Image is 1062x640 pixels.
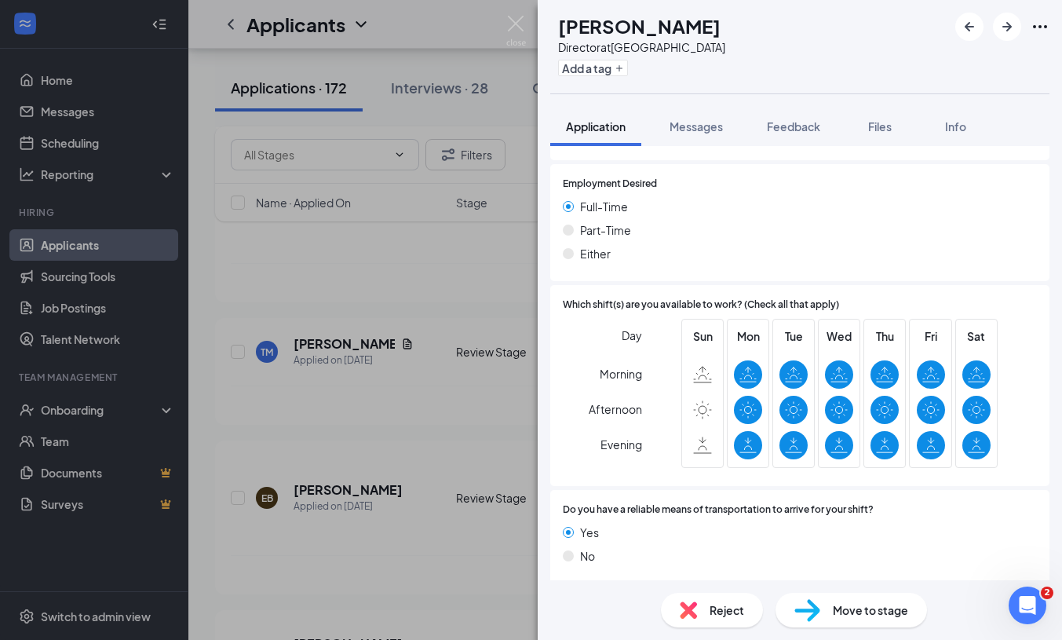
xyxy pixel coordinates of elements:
span: Messages [670,119,723,133]
div: Director at [GEOGRAPHIC_DATA] [558,39,725,55]
span: Afternoon [589,395,642,423]
span: Sun [688,327,717,345]
span: Info [945,119,966,133]
span: Move to stage [833,602,908,619]
span: Wed [825,327,853,345]
span: Reject [710,602,744,619]
span: Feedback [767,119,820,133]
svg: ArrowLeftNew [960,17,979,36]
span: Mon [734,327,762,345]
span: Tue [779,327,808,345]
span: Fri [917,327,945,345]
span: Thu [870,327,899,345]
span: Full-Time [580,198,628,215]
button: ArrowLeftNew [955,13,984,41]
span: Yes [580,524,599,541]
button: PlusAdd a tag [558,60,628,76]
h1: [PERSON_NAME] [558,13,721,39]
span: Files [868,119,892,133]
span: Which shift(s) are you available to work? (Check all that apply) [563,298,839,313]
span: Morning [600,360,642,388]
span: Application [566,119,626,133]
span: Part-Time [580,221,631,239]
svg: Plus [615,64,624,73]
span: Do you have a reliable means of transportation to arrive for your shift? [563,503,874,517]
span: Employment Desired [563,177,657,192]
span: Sat [962,327,991,345]
svg: ArrowRight [998,17,1016,36]
span: Either [580,245,611,262]
span: No [580,547,595,565]
iframe: Intercom live chat [1009,587,1046,624]
svg: Ellipses [1031,17,1049,36]
span: Evening [600,430,642,459]
span: Day [622,327,642,344]
button: ArrowRight [993,13,1021,41]
span: 2 [1041,587,1053,599]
